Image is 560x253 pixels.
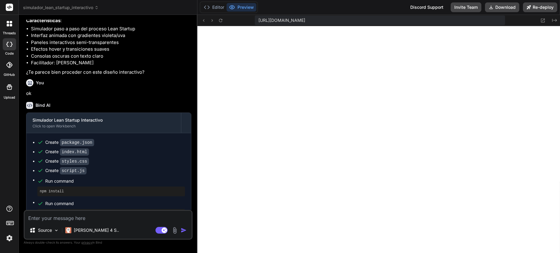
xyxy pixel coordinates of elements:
[45,158,89,164] div: Create
[258,17,305,23] span: [URL][DOMAIN_NAME]
[60,167,87,174] code: script.js
[31,53,191,60] li: Consolas oscuras con texto claro
[81,241,92,244] span: privacy
[23,5,99,11] span: simulador_lean_startup_interactivo
[36,80,44,86] h6: You
[4,233,15,243] img: settings
[26,18,60,23] strong: Características
[74,227,119,233] p: [PERSON_NAME] 4 S..
[45,178,185,184] span: Run command
[45,201,185,207] span: Run command
[38,227,52,233] p: Source
[197,26,560,253] iframe: Preview
[32,124,175,129] div: Click to open Workbench
[3,31,16,36] label: threads
[32,117,175,123] div: Simulador Lean Startup Interactivo
[60,158,89,165] code: styles.css
[4,95,15,100] label: Upload
[227,3,256,12] button: Preview
[31,25,191,32] li: Simulador paso a paso del proceso Lean Startup
[31,46,191,53] li: Efectos hover y transiciones suaves
[54,228,59,233] img: Pick Models
[45,167,87,174] div: Create
[24,240,193,245] p: Always double-check its answers. Your in Bind
[31,39,191,46] li: Paneles interactivos semi-transparentes
[36,102,50,108] h6: Bind AI
[523,2,557,12] button: Re-deploy
[45,139,94,146] div: Create
[5,51,14,56] label: code
[31,59,191,66] li: Facilitador: [PERSON_NAME]
[45,149,89,155] div: Create
[451,2,481,12] button: Invite Team
[60,148,89,156] code: index.html
[485,2,519,12] button: Download
[26,90,191,97] p: ok
[31,32,191,39] li: Interfaz animada con gradientes violeta/uva
[407,2,447,12] div: Discord Support
[65,227,71,233] img: Claude 4 Sonnet
[26,113,181,133] button: Simulador Lean Startup InteractivoClick to open Workbench
[26,17,191,24] p: :
[26,69,191,76] p: ¿Te parece bien proceder con este diseño interactivo?
[201,3,227,12] button: Editor
[40,189,183,194] pre: npm install
[171,227,178,234] img: attachment
[4,72,15,77] label: GitHub
[181,227,187,233] img: icon
[60,139,94,146] code: package.json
